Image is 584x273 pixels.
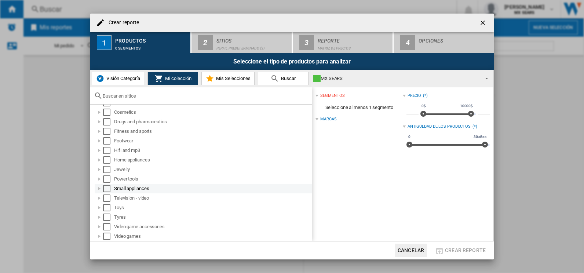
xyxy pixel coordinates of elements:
div: Toys [114,204,311,211]
div: Drugs and pharmaceutics [114,118,311,125]
div: Hifi and mp3 [114,147,311,154]
md-checkbox: Select [103,137,114,145]
div: Sitios [216,35,289,43]
div: Opciones [419,35,491,43]
div: MX SEARS [313,73,479,84]
div: 4 [400,35,415,50]
span: Mi colección [163,76,191,81]
md-checkbox: Select [103,166,114,173]
button: 3 Reporte Matriz de precios [293,32,394,53]
span: 0$ [420,103,427,109]
div: 2 [198,35,213,50]
div: Television - video [114,194,311,202]
span: 0 [407,134,412,140]
button: 4 Opciones [394,32,494,53]
img: wiser-icon-blue.png [96,74,105,83]
md-checkbox: Select [103,156,114,164]
md-checkbox: Select [103,175,114,183]
div: Matriz de precios [318,43,390,50]
md-checkbox: Select [103,128,114,135]
button: 1 Productos 0 segmentos [90,32,191,53]
div: Tyres [114,214,311,221]
h4: Crear reporte [105,19,139,26]
div: Footwear [114,137,311,145]
div: Reporte [318,35,390,43]
div: Jewelry [114,166,311,173]
div: Video game accessories [114,223,311,230]
md-checkbox: Select [103,233,114,240]
md-checkbox: Select [103,204,114,211]
button: Buscar [258,72,309,85]
md-checkbox: Select [103,223,114,230]
div: Small appliances [114,185,311,192]
button: getI18NText('BUTTONS.CLOSE_DIALOG') [476,15,491,30]
div: 0 segmentos [115,43,187,50]
md-checkbox: Select [103,109,114,116]
button: 2 Sitios Perfil predeterminado (3) [191,32,292,53]
button: Mis Selecciones [201,72,255,85]
span: Seleccione al menos 1 segmento [315,101,402,114]
div: 3 [299,35,314,50]
span: Buscar [279,76,296,81]
div: segmentos [320,93,344,99]
md-checkbox: Select [103,118,114,125]
span: 10000$ [459,103,474,109]
md-checkbox: Select [103,147,114,154]
div: 1 [97,35,112,50]
button: Mi colección [147,72,198,85]
div: Video games [114,233,311,240]
button: Visión Categoría [92,72,144,85]
div: Marcas [320,116,336,122]
div: Precio [408,93,421,99]
div: Seleccione el tipo de productos para analizar [90,53,494,70]
span: 30 años [472,134,488,140]
div: Home appliances [114,156,311,164]
div: Cosmetics [114,109,311,116]
button: Crear reporte [433,244,488,257]
input: Buscar en sitios [103,93,308,99]
ng-md-icon: getI18NText('BUTTONS.CLOSE_DIALOG') [479,19,488,28]
div: Fitness and sports [114,128,311,135]
div: Antigüedad de los productos [408,124,471,130]
span: Visión Categoría [105,76,140,81]
md-checkbox: Select [103,214,114,221]
span: Mis Selecciones [214,76,251,81]
span: Crear reporte [445,247,486,253]
div: Perfil predeterminado (3) [216,43,289,50]
md-checkbox: Select [103,185,114,192]
button: Cancelar [395,244,427,257]
div: Productos [115,35,187,43]
md-checkbox: Select [103,194,114,202]
div: Power tools [114,175,311,183]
